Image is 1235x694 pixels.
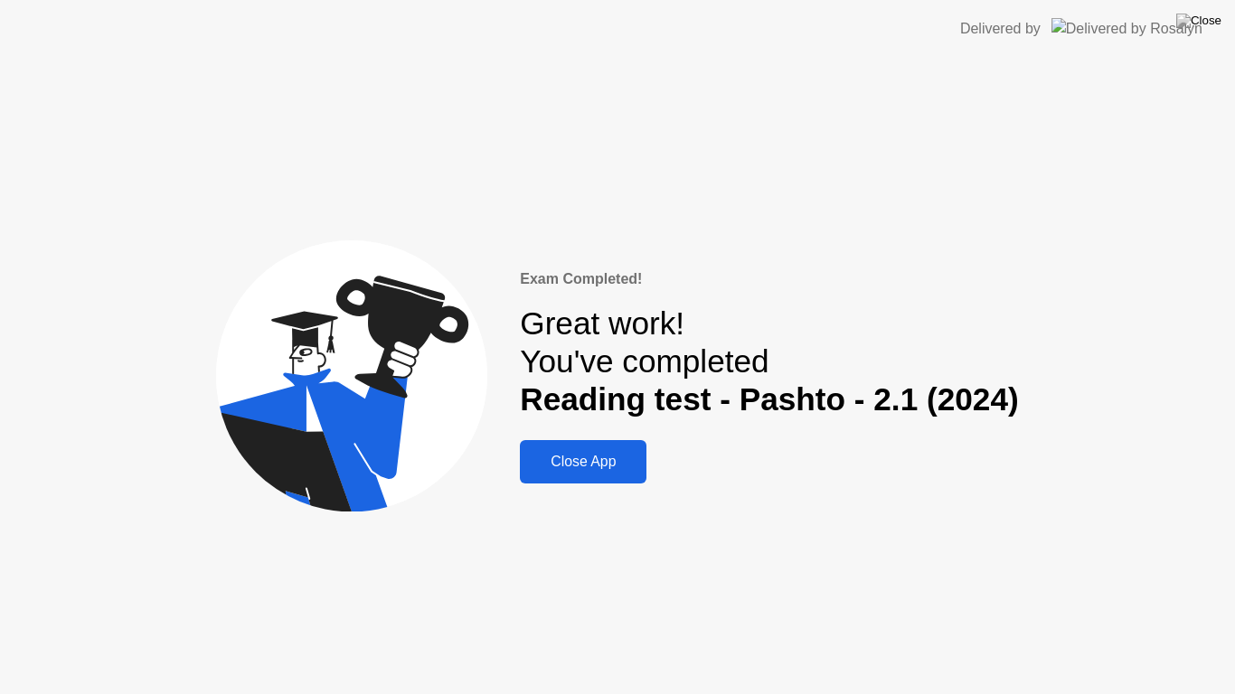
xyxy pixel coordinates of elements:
b: Reading test - Pashto - 2.1 (2024) [520,381,1018,417]
div: Exam Completed! [520,268,1018,290]
img: Close [1176,14,1221,28]
img: Delivered by Rosalyn [1051,18,1202,39]
div: Delivered by [960,18,1041,40]
button: Close App [520,440,646,483]
div: Close App [525,454,641,470]
div: Great work! You've completed [520,305,1018,419]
